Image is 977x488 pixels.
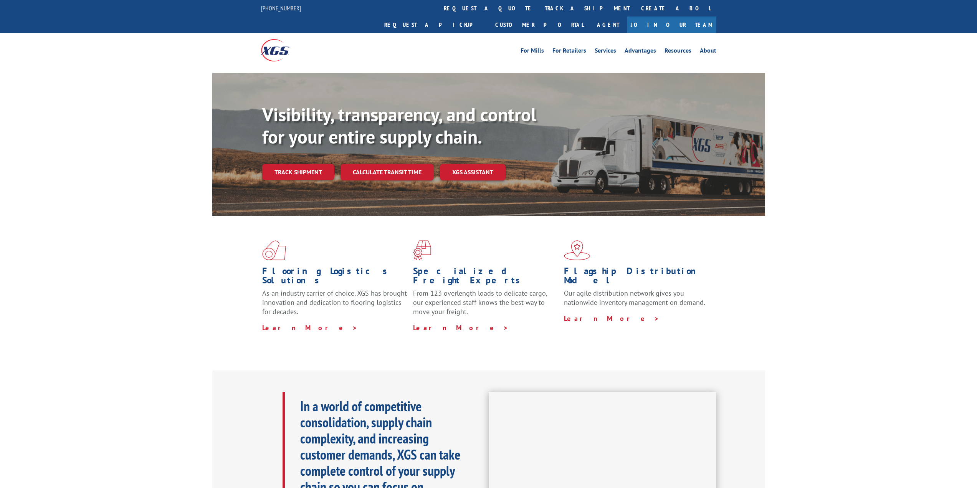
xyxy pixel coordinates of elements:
[262,240,286,260] img: xgs-icon-total-supply-chain-intelligence-red
[379,17,489,33] a: Request a pickup
[262,289,407,316] span: As an industry carrier of choice, XGS has brought innovation and dedication to flooring logistics...
[564,314,660,323] a: Learn More >
[564,240,590,260] img: xgs-icon-flagship-distribution-model-red
[564,289,705,307] span: Our agile distribution network gives you nationwide inventory management on demand.
[665,48,691,56] a: Resources
[595,48,616,56] a: Services
[440,164,506,180] a: XGS ASSISTANT
[625,48,656,56] a: Advantages
[521,48,544,56] a: For Mills
[700,48,716,56] a: About
[413,289,558,323] p: From 123 overlength loads to delicate cargo, our experienced staff knows the best way to move you...
[413,323,509,332] a: Learn More >
[627,17,716,33] a: Join Our Team
[413,240,431,260] img: xgs-icon-focused-on-flooring-red
[341,164,434,180] a: Calculate transit time
[413,266,558,289] h1: Specialized Freight Experts
[489,17,589,33] a: Customer Portal
[262,103,536,149] b: Visibility, transparency, and control for your entire supply chain.
[552,48,586,56] a: For Retailers
[262,266,407,289] h1: Flooring Logistics Solutions
[262,164,334,180] a: Track shipment
[589,17,627,33] a: Agent
[262,323,358,332] a: Learn More >
[261,4,301,12] a: [PHONE_NUMBER]
[564,266,709,289] h1: Flagship Distribution Model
